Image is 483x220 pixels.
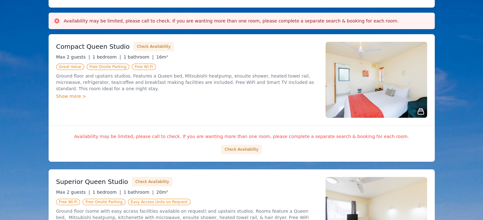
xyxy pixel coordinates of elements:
h3: Superior Queen Studio [56,177,128,186]
span: 1 bedroom | [92,190,121,195]
button: Check Availability [221,145,262,154]
span: Easy Access Units on Request [128,199,191,205]
span: 20m² [156,190,168,195]
div: Show more > [56,93,318,99]
h3: Availability may be limited, please call to check. If you are wanting more than one room, please ... [64,18,399,24]
button: Check Availability [132,177,172,186]
span: 1 bathroom | [124,190,154,195]
span: 16m² [156,54,168,60]
span: Free Wi-Fi [56,199,80,205]
p: Ground floor and upstairs studios. Features a Queen bed, Mitsubishi heatpump, ensuite shower, hea... [56,73,318,92]
span: Free Onsite Parking [83,199,125,205]
span: Free Onsite Parking [87,64,129,70]
span: 1 bedroom | [92,54,121,60]
span: Great Value [56,64,84,70]
button: Check Availability [133,42,174,51]
span: Max 2 guests | [56,190,90,195]
span: Free Wi-Fi [132,64,156,70]
h3: Compact Queen Studio [56,42,130,51]
p: Availability may be limited, please call to check. If you are wanting more than one room, please ... [56,133,427,140]
span: Max 2 guests | [56,54,90,60]
span: 1 bathroom | [124,54,154,60]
